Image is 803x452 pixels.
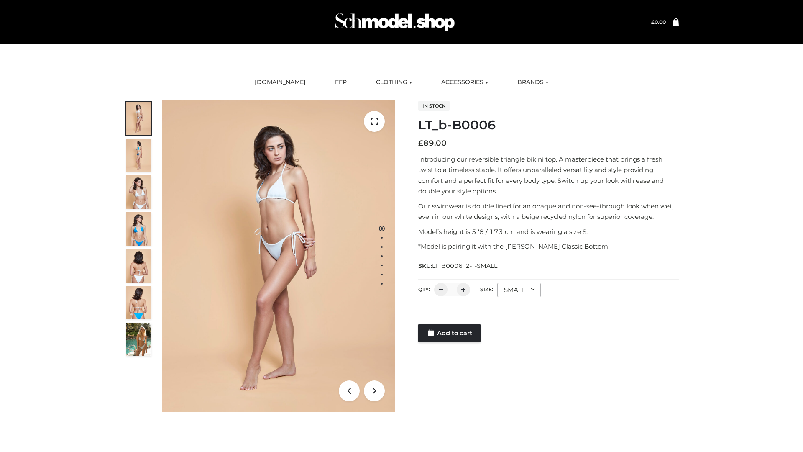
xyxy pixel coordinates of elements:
[651,19,666,25] a: £0.00
[126,139,151,172] img: ArielClassicBikiniTop_CloudNine_AzureSky_OW114ECO_2-scaled.jpg
[418,139,423,148] span: £
[418,101,450,111] span: In stock
[511,73,555,92] a: BRANDS
[418,154,679,197] p: Introducing our reversible triangle bikini top. A masterpiece that brings a fresh twist to a time...
[162,100,395,412] img: ArielClassicBikiniTop_CloudNine_AzureSky_OW114ECO_1
[126,102,151,135] img: ArielClassicBikiniTop_CloudNine_AzureSky_OW114ECO_1-scaled.jpg
[418,261,498,271] span: SKU:
[248,73,312,92] a: [DOMAIN_NAME]
[126,286,151,319] img: ArielClassicBikiniTop_CloudNine_AzureSky_OW114ECO_8-scaled.jpg
[418,201,679,222] p: Our swimwear is double lined for an opaque and non-see-through look when wet, even in our white d...
[126,249,151,282] img: ArielClassicBikiniTop_CloudNine_AzureSky_OW114ECO_7-scaled.jpg
[418,241,679,252] p: *Model is pairing it with the [PERSON_NAME] Classic Bottom
[126,175,151,209] img: ArielClassicBikiniTop_CloudNine_AzureSky_OW114ECO_3-scaled.jpg
[418,118,679,133] h1: LT_b-B0006
[332,5,458,39] img: Schmodel Admin 964
[126,323,151,356] img: Arieltop_CloudNine_AzureSky2.jpg
[418,324,481,342] a: Add to cart
[480,286,493,293] label: Size:
[418,286,430,293] label: QTY:
[651,19,655,25] span: £
[651,19,666,25] bdi: 0.00
[370,73,418,92] a: CLOTHING
[497,283,541,297] div: SMALL
[418,226,679,237] p: Model’s height is 5 ‘8 / 173 cm and is wearing a size S.
[435,73,494,92] a: ACCESSORIES
[432,262,497,270] span: LT_B0006_2-_-SMALL
[418,139,447,148] bdi: 89.00
[329,73,353,92] a: FFP
[126,212,151,246] img: ArielClassicBikiniTop_CloudNine_AzureSky_OW114ECO_4-scaled.jpg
